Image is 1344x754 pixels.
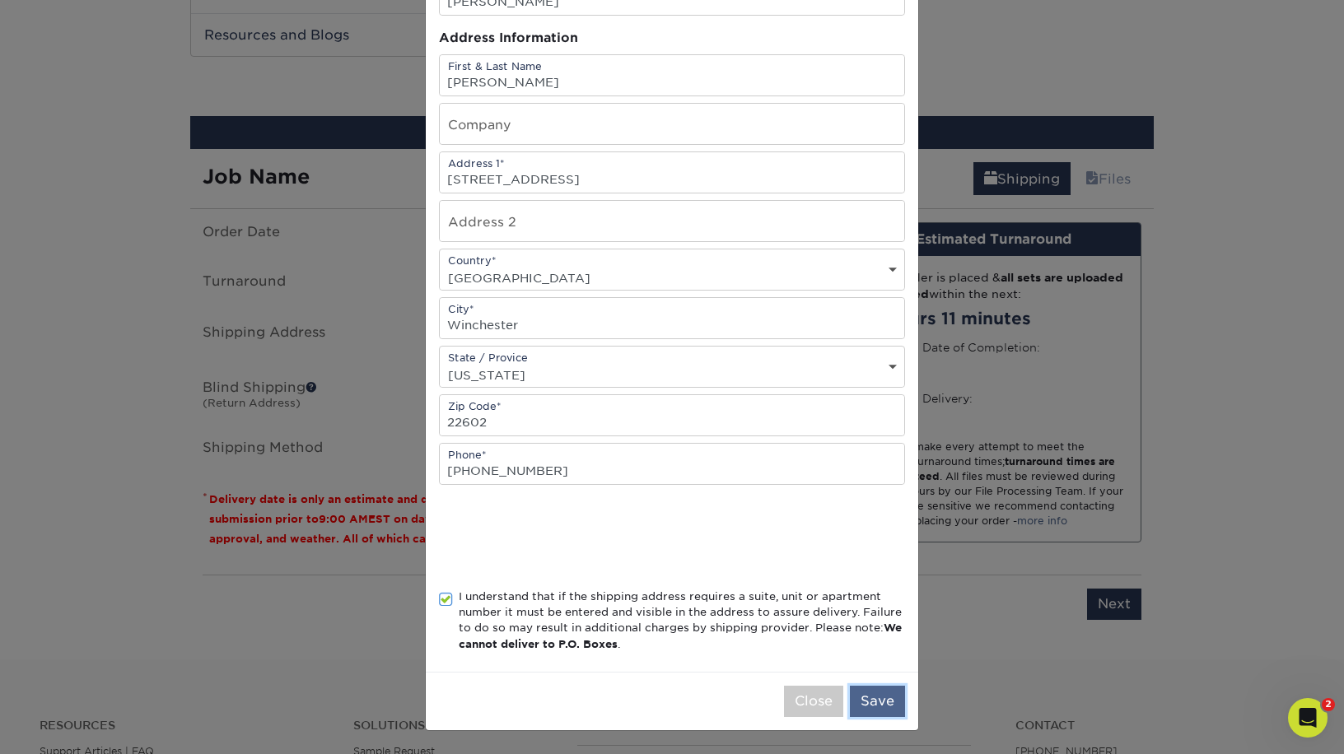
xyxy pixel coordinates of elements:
iframe: reCAPTCHA [439,505,689,569]
button: Save [850,686,905,717]
button: Close [784,686,843,717]
b: We cannot deliver to P.O. Boxes [459,621,902,649]
iframe: Intercom live chat [1288,698,1328,738]
div: Address Information [439,29,905,48]
div: I understand that if the shipping address requires a suite, unit or apartment number it must be e... [459,589,905,653]
span: 2 [1322,698,1335,711]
